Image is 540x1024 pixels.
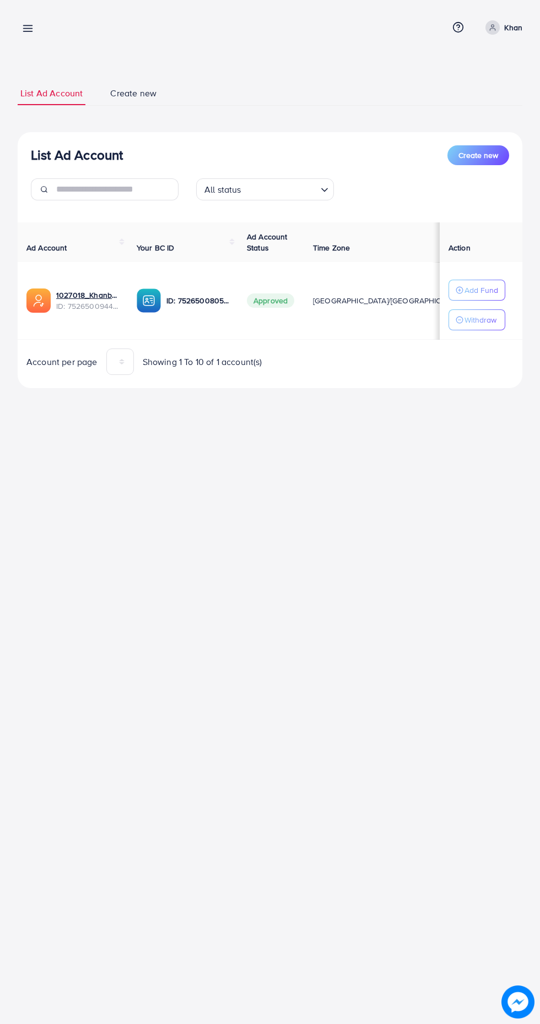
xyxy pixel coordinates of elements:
[447,145,509,165] button: Create new
[166,294,229,307] p: ID: 7526500805902909457
[449,280,505,301] button: Add Fund
[247,293,294,308] span: Approved
[481,20,522,35] a: Khan
[137,288,161,313] img: ic-ba-acc.ded83a64.svg
[465,313,496,326] p: Withdraw
[449,242,471,253] span: Action
[26,288,51,313] img: ic-ads-acc.e4c84228.svg
[20,87,83,100] span: List Ad Account
[110,87,156,100] span: Create new
[501,985,534,1018] img: image
[56,290,119,301] a: 1027018_Khanbhia_1752400071646
[504,21,522,34] p: Khan
[31,147,123,163] h3: List Ad Account
[202,182,244,198] span: All status
[245,179,316,198] input: Search for option
[247,231,288,253] span: Ad Account Status
[449,309,505,330] button: Withdraw
[465,284,498,297] p: Add Fund
[56,301,119,312] span: ID: 7526500944935256080
[26,356,98,368] span: Account per page
[313,242,350,253] span: Time Zone
[313,295,466,306] span: [GEOGRAPHIC_DATA]/[GEOGRAPHIC_DATA]
[56,290,119,312] div: <span class='underline'>1027018_Khanbhia_1752400071646</span></br>7526500944935256080
[26,242,67,253] span: Ad Account
[137,242,175,253] span: Your BC ID
[458,150,498,161] span: Create new
[143,356,262,368] span: Showing 1 To 10 of 1 account(s)
[196,178,334,200] div: Search for option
